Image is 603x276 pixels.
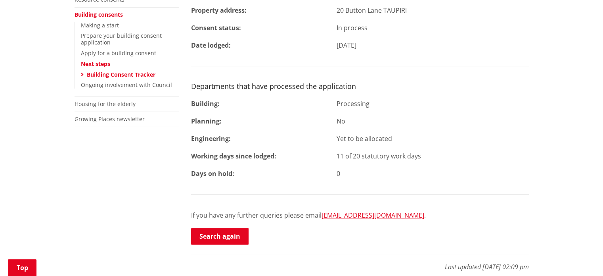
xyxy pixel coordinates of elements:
[331,6,535,15] div: 20 Button Lane TAUPIRI
[191,82,529,91] h3: Departments that have processed the application
[322,211,424,220] a: [EMAIL_ADDRESS][DOMAIN_NAME]
[81,60,110,68] a: Next steps
[191,23,241,32] strong: Consent status:
[331,23,535,33] div: In process
[331,169,535,178] div: 0
[191,210,529,220] p: If you have any further queries please email .
[191,99,220,108] strong: Building:
[191,6,247,15] strong: Property address:
[81,32,162,46] a: Prepare your building consent application
[87,71,155,78] a: Building Consent Tracker
[567,243,595,271] iframe: Messenger Launcher
[331,116,535,126] div: No
[81,81,172,89] a: Ongoing involvement with Council
[75,115,145,123] a: Growing Places newsletter
[191,134,231,143] strong: Engineering:
[191,117,222,125] strong: Planning:
[191,169,234,178] strong: Days on hold:
[331,134,535,143] div: Yet to be allocated
[331,151,535,161] div: 11 of 20 statutory work days
[75,11,123,18] a: Building consents
[191,254,529,272] p: Last updated [DATE] 02:09 pm
[331,41,535,50] div: [DATE]
[81,49,156,57] a: Apply for a building consent
[191,152,276,160] strong: Working days since lodged:
[75,100,136,108] a: Housing for the elderly
[331,99,535,108] div: Processing
[81,21,119,29] a: Making a start
[191,228,249,245] a: Search again
[8,259,36,276] a: Top
[191,41,231,50] strong: Date lodged:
